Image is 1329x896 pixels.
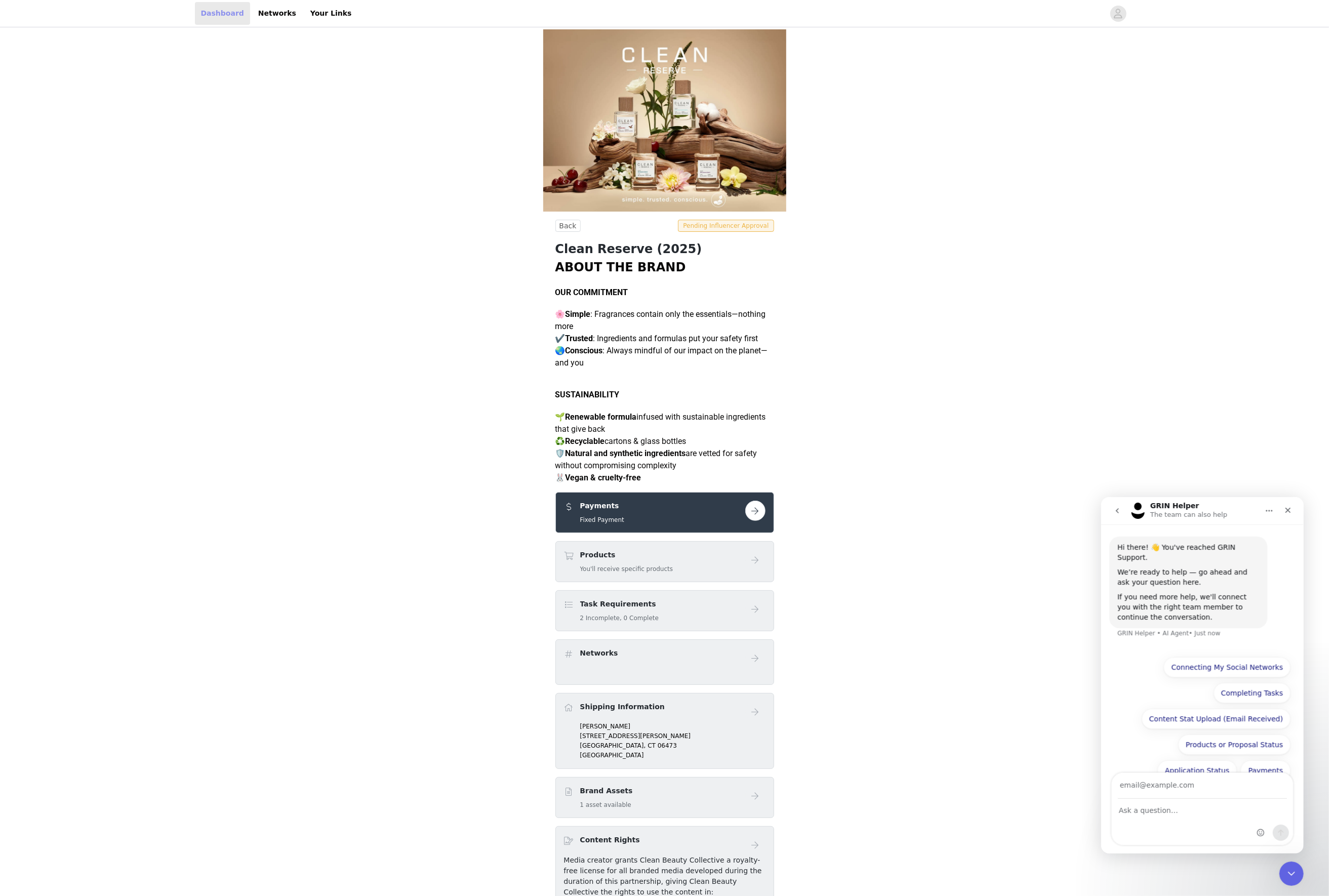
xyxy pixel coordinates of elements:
h4: Task Requirements [580,599,659,609]
span: Media creator grants Clean Beauty Collective a royalty-free license for all branded media develop... [564,856,762,896]
strong: Trusted [566,334,593,343]
span: CT [648,742,656,749]
strong: ABOUT THE BRAND [555,260,686,274]
p: [STREET_ADDRESS][PERSON_NAME] [580,731,766,741]
span: 🌱 infu [555,412,651,422]
h4: Content Rights [580,835,640,845]
div: Products [555,541,774,582]
iframe: Intercom live chat [1101,497,1304,853]
div: Shipping Information [555,693,774,769]
span: ✔️ : Ingredients and formulas put your safety first [555,334,758,343]
h4: Brand Assets [580,786,633,796]
div: Task Requirements [555,590,774,631]
h5: Fixed Payment [580,515,624,524]
strong: OUR COMMITMENT [555,288,628,297]
span: 🌸 : Fragrances contain only the essentials—nothing more [555,309,766,331]
strong: Simple [566,309,591,319]
span: ♻️ cartons & glass bottles [555,436,687,446]
div: avatar [1113,6,1123,22]
strong: Natural and synthetic ingredients [566,449,686,458]
a: Dashboard [195,2,250,25]
h4: Payments [580,501,624,511]
h5: You'll receive specific products [580,564,673,574]
span: 🛡️ are vetted for safety without compromising complexity [555,449,757,470]
button: Back [555,220,581,232]
h1: Clean Reserve (2025) [555,240,774,258]
span: [GEOGRAPHIC_DATA], [580,742,646,749]
strong: Recyclable [566,436,605,446]
a: Networks [252,2,302,25]
div: Payments [555,492,774,533]
strong: Renewable formula [566,412,637,422]
h4: Products [580,550,673,560]
strong: SUSTAINABILITY [555,390,620,399]
div: Networks [555,639,774,685]
p: [PERSON_NAME] [580,722,766,731]
a: Your Links [304,2,358,25]
strong: Vegan & cruelty-free [566,473,641,482]
h4: Shipping Information [580,702,665,712]
strong: Conscious [566,346,603,355]
span: Pending Influencer Approval [678,220,774,232]
span: 🐰 [555,473,641,482]
span: 🌏 : Always mindful of our impact on the planet—and you [555,346,768,368]
iframe: Intercom live chat [1279,862,1304,886]
h4: Networks [580,648,618,659]
h5: 2 Incomplete, 0 Complete [580,614,659,623]
p: [GEOGRAPHIC_DATA] [580,751,766,760]
h5: 1 asset available [580,800,633,809]
div: Brand Assets [555,777,774,818]
img: campaign image [543,29,786,212]
span: 06473 [658,742,677,749]
span: sed with sustainable ingredients that give back [555,412,766,434]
